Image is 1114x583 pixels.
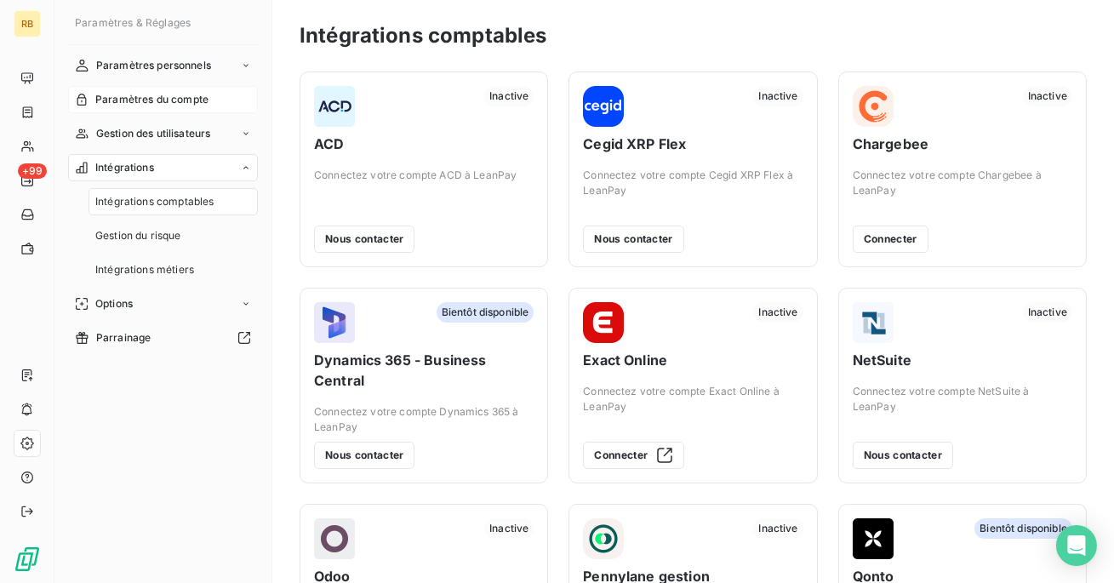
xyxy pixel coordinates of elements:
span: NetSuite [853,350,1072,370]
span: Cegid XRP Flex [583,134,803,154]
span: Intégrations [95,160,154,175]
span: Options [95,296,133,312]
span: Connectez votre compte Chargebee à LeanPay [853,168,1072,198]
a: Intégrations comptables [89,188,258,215]
span: Intégrations métiers [95,262,194,277]
img: Pennylane gestion logo [583,518,624,559]
img: Odoo logo [314,518,355,559]
a: Parrainage [68,324,258,352]
span: Connectez votre compte NetSuite à LeanPay [853,384,1072,414]
img: ACD logo [314,86,355,127]
span: Chargebee [853,134,1072,154]
span: Paramètres & Réglages [75,16,191,29]
span: Inactive [753,518,803,539]
img: Exact Online logo [583,302,624,343]
span: Connectez votre compte Dynamics 365 à LeanPay [314,404,534,435]
span: Dynamics 365 - Business Central [314,350,534,391]
span: Inactive [484,86,534,106]
span: Gestion du risque [95,228,181,243]
span: Exact Online [583,350,803,370]
button: Connecter [853,226,928,253]
img: Cegid XRP Flex logo [583,86,624,127]
button: Connecter [583,442,684,469]
img: Chargebee logo [853,86,894,127]
img: Qonto logo [853,518,894,559]
img: NetSuite logo [853,302,894,343]
span: Bientôt disponible [437,302,534,323]
span: Inactive [1023,86,1072,106]
button: Nous contacter [314,226,414,253]
button: Nous contacter [314,442,414,469]
div: RB [14,10,41,37]
span: Inactive [753,86,803,106]
a: Intégrations métiers [89,256,258,283]
span: +99 [18,163,47,179]
img: Logo LeanPay [14,546,41,573]
div: Open Intercom Messenger [1056,525,1097,566]
span: Parrainage [96,330,151,346]
button: Nous contacter [853,442,953,469]
img: Dynamics 365 - Business Central logo [314,302,355,343]
span: Intégrations comptables [95,194,214,209]
button: Nous contacter [583,226,683,253]
span: Connectez votre compte Exact Online à LeanPay [583,384,803,414]
a: Gestion du risque [89,222,258,249]
span: Inactive [484,518,534,539]
span: Inactive [753,302,803,323]
span: Inactive [1023,302,1072,323]
h3: Intégrations comptables [300,20,546,51]
a: Paramètres du compte [68,86,258,113]
span: Gestion des utilisateurs [96,126,211,141]
span: Connectez votre compte Cegid XRP Flex à LeanPay [583,168,803,198]
span: Bientôt disponible [974,518,1072,539]
span: Connectez votre compte ACD à LeanPay [314,168,534,183]
span: ACD [314,134,534,154]
span: Paramètres du compte [95,92,209,107]
span: Paramètres personnels [96,58,211,73]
